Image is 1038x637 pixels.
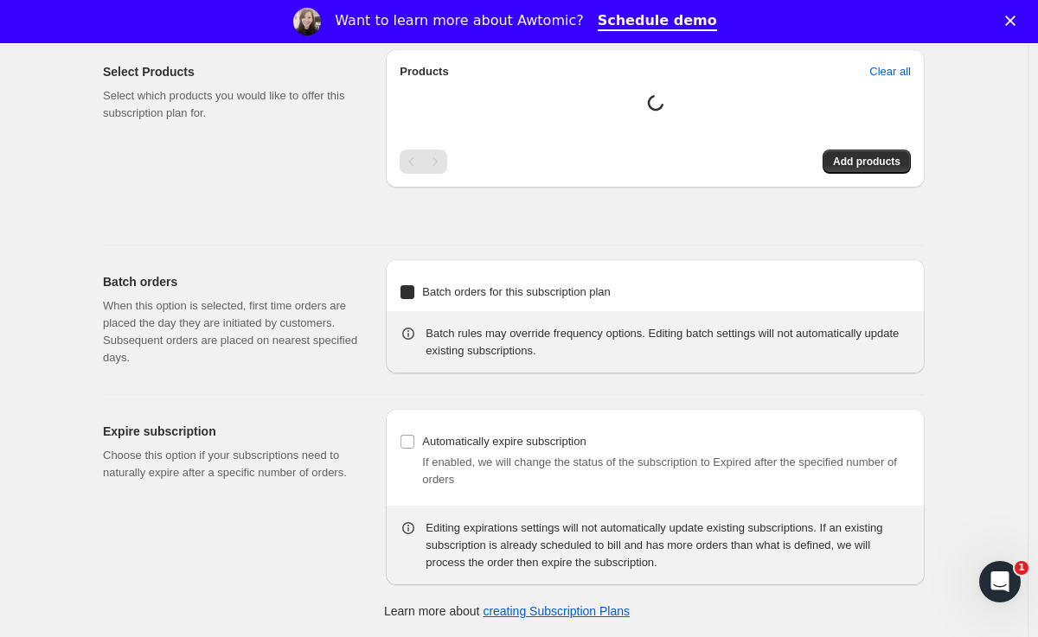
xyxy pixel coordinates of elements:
[859,58,921,86] button: Clear all
[103,447,358,481] p: Choose this option if your subscriptions need to naturally expire after a specific number of orders.
[103,297,358,366] p: When this option is selected, first time orders are placed the day they are initiated by customer...
[400,63,448,80] p: Products
[422,285,611,298] span: Batch orders for this subscription plan
[103,273,358,290] h2: Batch orders
[422,455,896,486] span: If enabled, we will change the status of the subscription to Expired after the specified number o...
[426,519,911,571] div: Editing expirations settings will not automatically update existing subscriptions. If an existing...
[293,8,321,35] img: Profile image for Emily
[1015,561,1028,575] span: 1
[869,63,911,80] span: Clear all
[103,63,358,80] h2: Select Products
[979,561,1021,602] iframe: Intercom live chat
[400,150,447,174] nav: Pagination
[422,435,586,448] span: Automatically expire subscription
[1005,16,1022,26] div: Close
[103,87,358,122] p: Select which products you would like to offer this subscription plan for.
[426,325,911,360] div: Batch rules may override frequency options. Editing batch settings will not automatically update ...
[833,155,900,169] span: Add products
[384,602,630,620] p: Learn more about
[103,423,358,440] h2: Expire subscription
[823,150,911,174] button: Add products
[483,604,630,618] a: creating Subscription Plans
[598,12,717,31] a: Schedule demo
[335,12,583,29] div: Want to learn more about Awtomic?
